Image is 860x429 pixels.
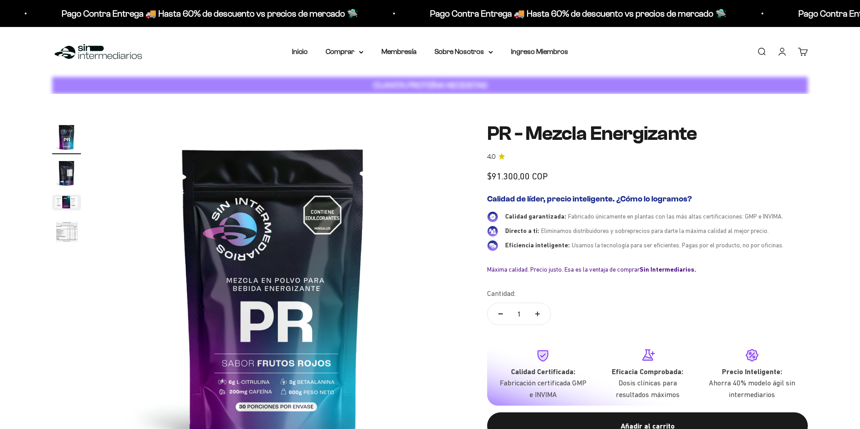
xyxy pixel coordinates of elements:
strong: Eficacia Comprobada: [612,367,683,376]
strong: Calidad Certificada: [511,367,575,376]
button: Ir al artículo 2 [52,159,81,190]
strong: CUANTA PROTEÍNA NECESITAS [373,80,487,90]
img: PR - Mezcla Energizante [52,159,81,188]
summary: Comprar [326,46,363,58]
p: Ahorra 40% modelo ágil sin intermediarios [707,377,797,400]
label: Cantidad: [487,288,515,299]
span: Eliminamos distribuidores y sobreprecios para darte la máxima calidad al mejor precio. [541,227,769,234]
a: Inicio [292,48,308,55]
h1: PR - Mezcla Energizante [487,123,808,144]
b: Sin Intermediarios. [640,266,696,273]
span: Fabricado únicamente en plantas con las más altas certificaciones: GMP e INVIMA. [568,213,783,220]
button: Reducir cantidad [488,303,514,325]
sale-price: $91.300,00 COP [487,169,548,183]
button: Ir al artículo 4 [52,218,81,250]
img: PR - Mezcla Energizante [52,123,81,152]
a: Ingreso Miembros [511,48,568,55]
p: Pago Contra Entrega 🚚 Hasta 60% de descuento vs precios de mercado 🛸 [62,6,358,21]
p: Pago Contra Entrega 🚚 Hasta 60% de descuento vs precios de mercado 🛸 [430,6,726,21]
span: Calidad garantizada: [505,213,566,220]
span: Usamos la tecnología para ser eficientes. Pagas por el producto, no por oficinas. [572,241,784,249]
a: 4.04.0 de 5.0 estrellas [487,152,808,162]
button: Ir al artículo 3 [52,195,81,213]
span: Eficiencia inteligente: [505,241,570,249]
summary: Sobre Nosotros [434,46,493,58]
button: Ir al artículo 1 [52,123,81,154]
img: Calidad garantizada [487,211,498,222]
button: Aumentar cantidad [524,303,551,325]
h2: Calidad de líder, precio inteligente. ¿Cómo lo logramos? [487,194,808,204]
img: PR - Mezcla Energizante [52,218,81,247]
strong: Precio Inteligente: [722,367,782,376]
a: Membresía [381,48,417,55]
p: Fabricación certificada GMP e INVIMA [498,377,588,400]
img: Eficiencia inteligente [487,240,498,251]
img: Directo a ti [487,226,498,237]
span: 4.0 [487,152,496,162]
img: PR - Mezcla Energizante [52,195,81,210]
p: Dosis clínicas para resultados máximos [602,377,692,400]
div: Máxima calidad. Precio justo. Esa es la ventaja de comprar [487,265,808,273]
span: Directo a ti: [505,227,539,234]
